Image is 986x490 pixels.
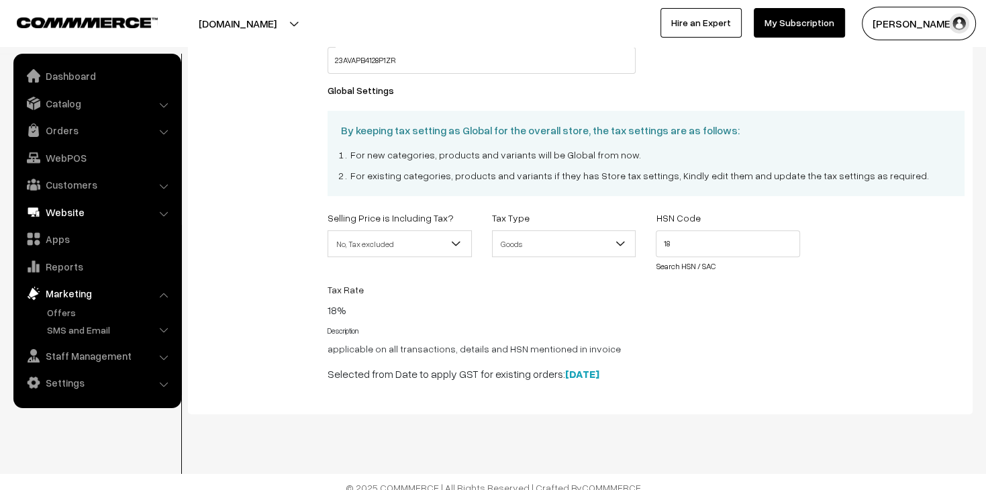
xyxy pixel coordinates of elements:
[350,148,951,162] li: For new categories, products and variants will be Global from now.
[17,118,177,142] a: Orders
[44,323,177,337] a: SMS and Email
[492,211,530,225] label: Tax Type
[492,230,636,257] span: Goods
[565,367,599,381] b: [DATE]
[328,83,410,97] label: Global Settings
[493,232,636,256] span: Goods
[17,91,177,115] a: Catalog
[328,211,454,225] label: Selling Price is Including Tax?
[328,283,364,297] label: Tax Rate
[949,13,969,34] img: user
[17,173,177,197] a: Customers
[328,366,965,382] p: Selected from Date to apply GST for existing orders:
[17,200,177,224] a: Website
[17,371,177,395] a: Settings
[660,8,742,38] a: Hire an Expert
[328,342,621,356] span: applicable on all transactions, details and HSN mentioned in invoice
[17,254,177,279] a: Reports
[328,232,471,256] span: No, Tax excluded
[656,261,715,271] a: Search HSN / SAC
[44,305,177,320] a: Offers
[152,7,324,40] button: [DOMAIN_NAME]
[862,7,976,40] button: [PERSON_NAME]…
[328,230,472,257] span: No, Tax excluded
[17,344,177,368] a: Staff Management
[350,168,951,183] li: For existing categories, products and variants if they has Store tax settings, Kindly edit them a...
[17,281,177,305] a: Marketing
[328,47,636,74] input: GSTIN
[328,303,346,317] span: 18%
[17,13,134,30] a: COMMMERCE
[754,8,845,38] a: My Subscription
[656,230,800,257] input: Select Code (Type and search)
[656,211,700,225] label: HSN Code
[17,17,158,28] img: COMMMERCE
[17,227,177,251] a: Apps
[17,64,177,88] a: Dashboard
[341,124,951,137] h3: By keeping tax setting as Global for the overall store, the tax settings are as follows:
[328,326,965,335] h4: Description
[17,146,177,170] a: WebPOS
